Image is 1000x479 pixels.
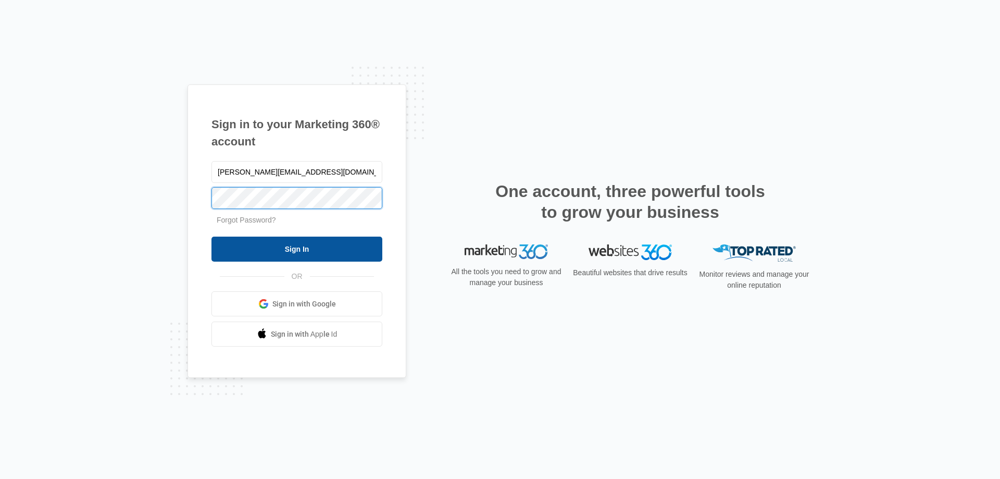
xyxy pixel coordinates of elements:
p: All the tools you need to grow and manage your business [448,266,565,288]
h1: Sign in to your Marketing 360® account [211,116,382,150]
img: Websites 360 [589,244,672,260]
a: Sign in with Google [211,291,382,316]
span: Sign in with Google [272,299,336,310]
span: Sign in with Apple Id [271,329,337,340]
p: Beautiful websites that drive results [572,267,689,278]
h2: One account, three powerful tools to grow your business [492,181,768,223]
input: Email [211,161,382,183]
p: Monitor reviews and manage your online reputation [696,269,813,291]
a: Forgot Password? [217,216,276,224]
a: Sign in with Apple Id [211,322,382,347]
span: OR [284,271,310,282]
img: Marketing 360 [465,244,548,259]
input: Sign In [211,237,382,262]
img: Top Rated Local [712,244,796,262]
